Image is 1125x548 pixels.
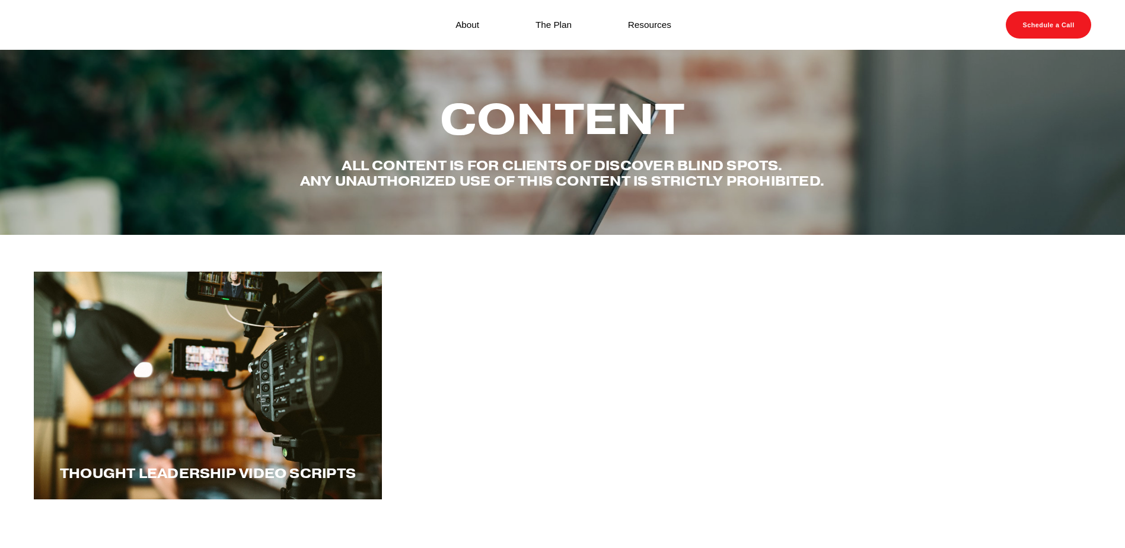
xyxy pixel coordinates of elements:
[628,17,671,33] a: Resources
[865,465,968,482] span: Voice Overs
[299,96,825,142] h2: Content
[34,11,110,39] img: Discover Blind Spots
[492,465,633,482] span: One word blogs
[299,158,825,189] h4: All content is for Clients of Discover Blind spots. Any unauthorized use of this content is stric...
[60,465,356,482] span: Thought LEadership Video Scripts
[536,17,572,33] a: The Plan
[455,17,479,33] a: About
[1006,11,1091,39] a: Schedule a Call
